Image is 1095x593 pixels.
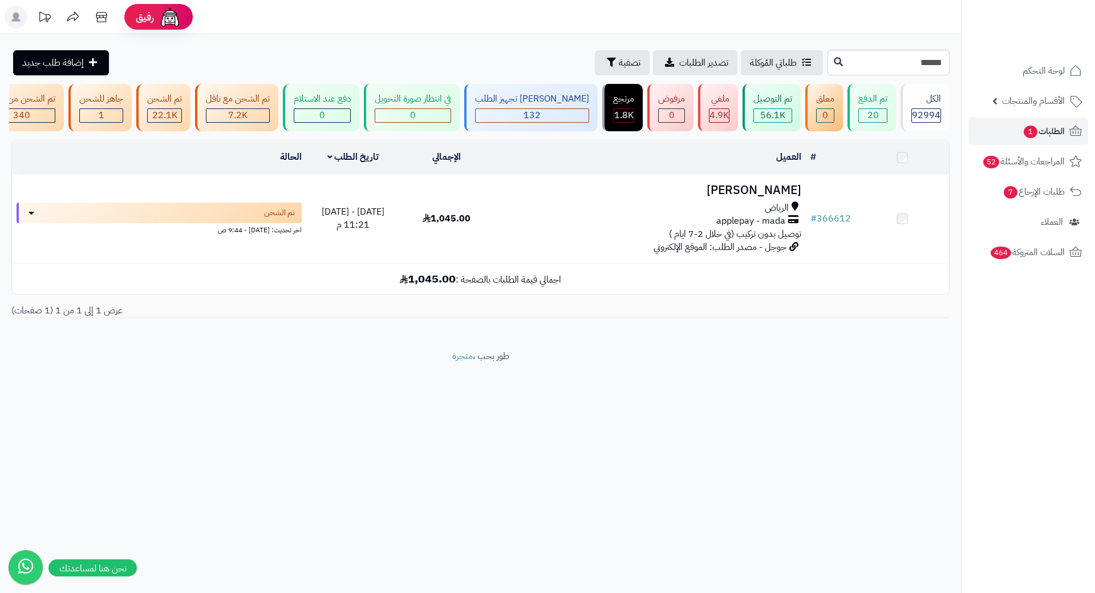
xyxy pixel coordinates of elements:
[982,154,1065,170] span: المراجعات والأسئلة
[80,109,123,122] div: 1
[741,50,823,75] a: طلباتي المُوكلة
[1004,186,1017,199] span: 7
[1023,63,1065,79] span: لوحة التحكم
[709,108,729,122] span: 4.9K
[524,108,541,122] span: 132
[99,108,104,122] span: 1
[753,92,792,106] div: تم التوصيل
[264,207,295,219] span: تم الشحن
[716,215,785,228] span: applepay - mada
[709,109,729,122] div: 4921
[595,50,650,75] button: تصفية
[858,92,887,106] div: تم الدفع
[152,108,177,122] span: 22.1K
[968,208,1088,236] a: العملاء
[765,201,789,215] span: الرياض
[452,349,473,363] a: متجرة
[322,205,384,232] span: [DATE] - [DATE] 11:21 م
[22,56,84,70] span: إضافة طلب جديد
[968,57,1088,84] a: لوحة التحكم
[654,240,786,254] span: جوجل - مصدر الطلب: الموقع الإلكتروني
[760,108,785,122] span: 56.1K
[989,244,1065,260] span: السلات المتروكة
[968,148,1088,175] a: المراجعات والأسئلة52
[867,108,879,122] span: 20
[13,108,30,122] span: 340
[1017,32,1084,56] img: logo-2.png
[147,92,182,106] div: تم الشحن
[912,108,940,122] span: 92994
[193,84,281,131] a: تم الشحن مع ناقل 7.2K
[30,6,59,31] a: تحديثات المنصة
[898,84,952,131] a: الكل92994
[319,108,325,122] span: 0
[476,109,589,122] div: 132
[1041,214,1063,230] span: العملاء
[12,264,949,294] td: اجمالي قيمة الطلبات بالصفحة :
[645,84,696,131] a: مرفوض 0
[410,108,416,122] span: 0
[709,92,729,106] div: ملغي
[1023,123,1065,139] span: الطلبات
[498,184,801,197] h3: [PERSON_NAME]
[614,108,634,122] span: 1.8K
[669,227,801,241] span: توصيل بدون تركيب (في خلال 2-7 ايام )
[206,109,269,122] div: 7223
[845,84,898,131] a: تم الدفع 20
[653,50,737,75] a: تصدير الطلبات
[614,109,634,122] div: 1765
[669,108,675,122] span: 0
[13,50,109,75] a: إضافة طلب جديد
[822,108,828,122] span: 0
[134,84,193,131] a: تم الشحن 22.1K
[659,109,684,122] div: 0
[776,150,801,164] a: العميل
[1003,184,1065,200] span: طلبات الإرجاع
[658,92,685,106] div: مرفوض
[600,84,645,131] a: مرتجع 1.8K
[968,178,1088,205] a: طلبات الإرجاع7
[280,150,302,164] a: الحالة
[206,92,270,106] div: تم الشحن مع ناقل
[148,109,181,122] div: 22113
[613,92,634,106] div: مرتجع
[803,84,845,131] a: معلق 0
[66,84,134,131] a: جاهز للشحن 1
[859,109,887,122] div: 20
[79,92,123,106] div: جاهز للشحن
[17,223,302,235] div: اخر تحديث: [DATE] - 9:44 ص
[991,247,1011,259] span: 464
[754,109,792,122] div: 56084
[696,84,740,131] a: ملغي 4.9K
[228,108,248,122] span: 7.2K
[475,92,589,106] div: [PERSON_NAME] تجهيز الطلب
[462,84,600,131] a: [PERSON_NAME] تجهيز الطلب 132
[1002,93,1065,109] span: الأقسام والمنتجات
[432,150,461,164] a: الإجمالي
[362,84,462,131] a: في انتظار صورة التحويل 0
[983,156,999,168] span: 52
[911,92,941,106] div: الكل
[375,92,451,106] div: في انتظار صورة التحويل
[423,212,471,225] span: 1,045.00
[810,150,816,164] a: #
[159,6,181,29] img: ai-face.png
[3,304,481,317] div: عرض 1 إلى 1 من 1 (1 صفحات)
[294,92,351,106] div: دفع عند الاستلام
[810,212,817,225] span: #
[136,10,154,24] span: رفيق
[968,118,1088,145] a: الطلبات1
[816,92,834,106] div: معلق
[968,239,1088,266] a: السلات المتروكة464
[740,84,803,131] a: تم التوصيل 56.1K
[817,109,834,122] div: 0
[327,150,379,164] a: تاريخ الطلب
[400,270,456,287] b: 1,045.00
[375,109,451,122] div: 0
[750,56,797,70] span: طلباتي المُوكلة
[294,109,350,122] div: 0
[810,212,851,225] a: #366612
[619,56,640,70] span: تصفية
[1024,126,1037,138] span: 1
[679,56,728,70] span: تصدير الطلبات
